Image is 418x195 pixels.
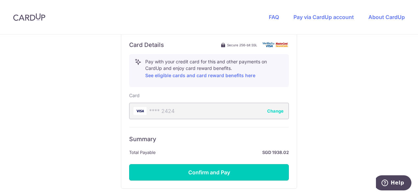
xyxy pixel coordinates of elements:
img: card secure [263,42,289,48]
button: Change [267,108,284,114]
a: FAQ [269,14,279,20]
label: Card [129,92,140,99]
a: See eligible cards and card reward benefits here [145,73,255,78]
img: CardUp [13,13,45,21]
iframe: Opens a widget where you can find more information [376,175,411,192]
p: Pay with your credit card for this and other payments on CardUp and enjoy card reward benefits. [145,58,283,79]
a: Pay via CardUp account [293,14,354,20]
h6: Summary [129,135,289,143]
span: Secure 256-bit SSL [227,42,257,48]
strong: SGD 1938.02 [158,148,289,156]
span: Total Payable [129,148,156,156]
button: Confirm and Pay [129,164,289,181]
h6: Card Details [129,41,164,49]
a: About CardUp [368,14,405,20]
